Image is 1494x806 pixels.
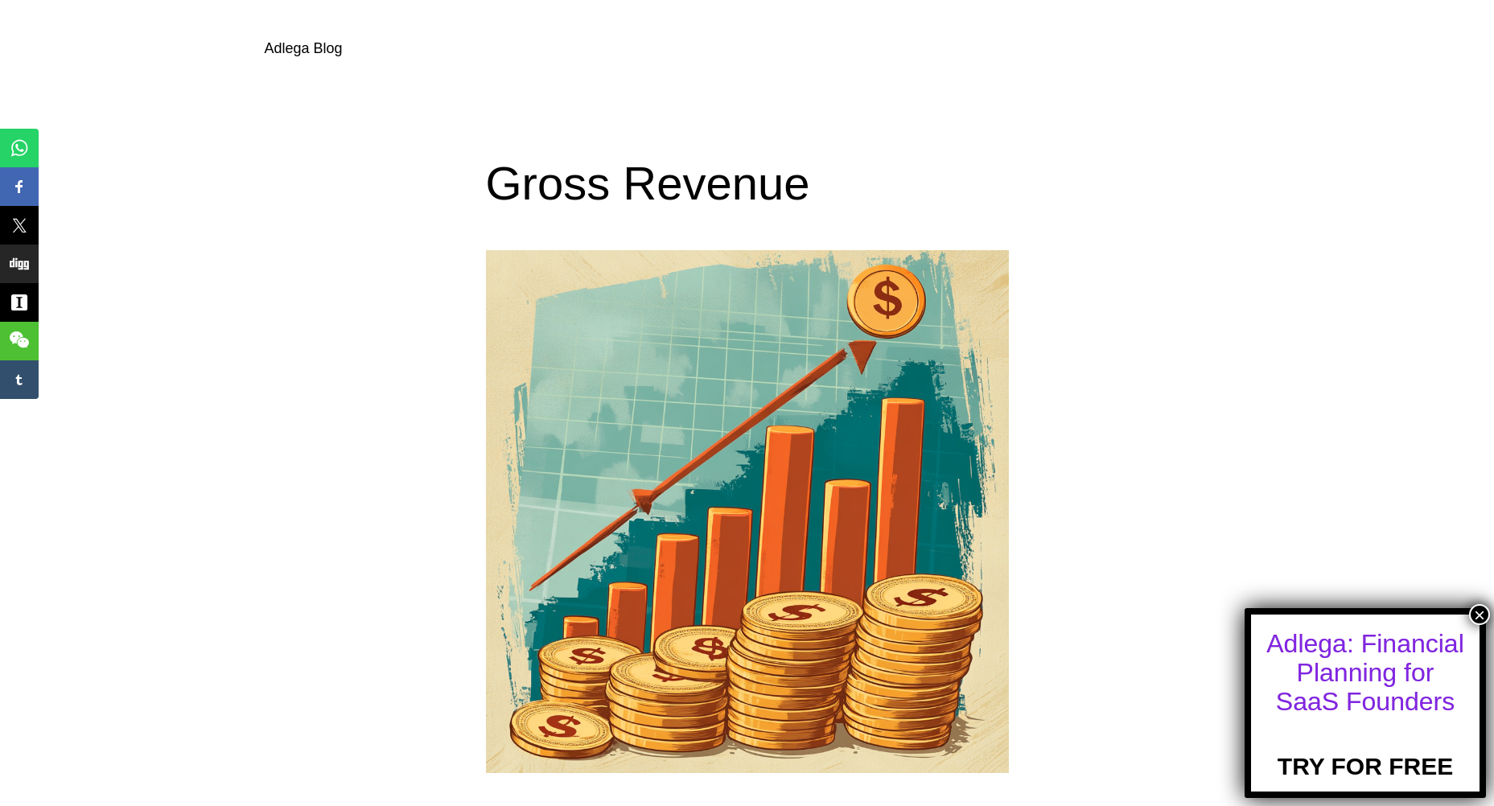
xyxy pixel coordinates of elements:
button: Close [1469,604,1490,625]
img: What is gross revenue? Gross Revenue vs. Net Revenue. [486,250,1009,773]
a: Adlega Blog [265,40,343,56]
div: Adlega: Financial Planning for SaaS Founders [1266,629,1465,716]
a: TRY FOR FREE [1278,726,1453,780]
h1: Gross Revenue [486,155,1009,212]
